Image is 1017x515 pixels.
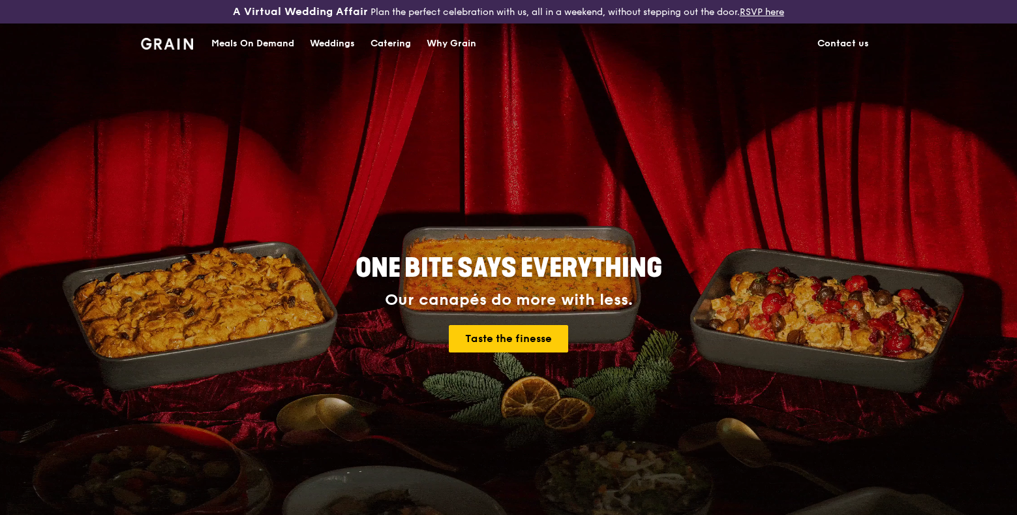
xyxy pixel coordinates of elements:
[310,24,355,63] div: Weddings
[211,24,294,63] div: Meals On Demand
[302,24,363,63] a: Weddings
[740,7,784,18] a: RSVP here
[371,24,411,63] div: Catering
[233,5,368,18] h3: A Virtual Wedding Affair
[363,24,419,63] a: Catering
[356,253,662,284] span: ONE BITE SAYS EVERYTHING
[170,5,847,18] div: Plan the perfect celebration with us, all in a weekend, without stepping out the door.
[274,291,744,309] div: Our canapés do more with less.
[141,38,194,50] img: Grain
[427,24,476,63] div: Why Grain
[449,325,568,352] a: Taste the finesse
[141,23,194,62] a: GrainGrain
[810,24,877,63] a: Contact us
[419,24,484,63] a: Why Grain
